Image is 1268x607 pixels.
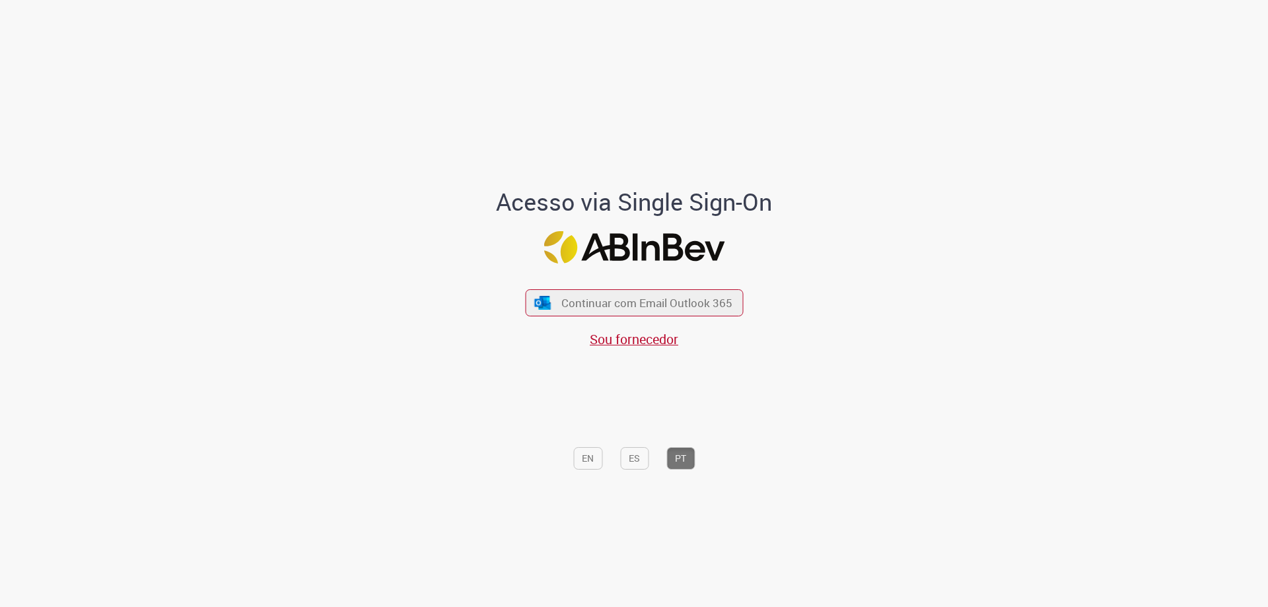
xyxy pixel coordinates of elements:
button: EN [573,447,602,470]
button: ES [620,447,649,470]
span: Continuar com Email Outlook 365 [561,295,732,310]
h1: Acesso via Single Sign-On [451,189,818,215]
button: ícone Azure/Microsoft 360 Continuar com Email Outlook 365 [525,289,743,316]
img: ícone Azure/Microsoft 360 [534,296,552,310]
button: PT [666,447,695,470]
a: Sou fornecedor [590,330,678,348]
img: Logo ABInBev [544,231,724,264]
